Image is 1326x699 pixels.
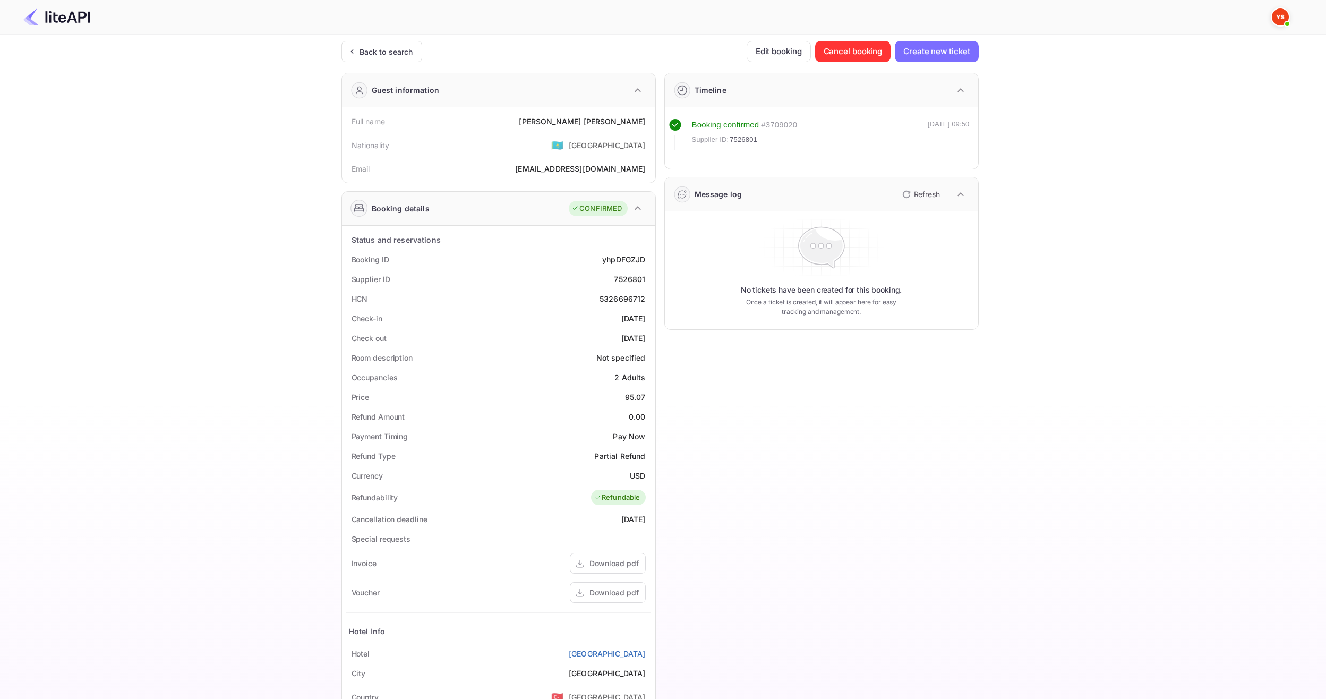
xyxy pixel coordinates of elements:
[352,352,413,363] div: Room description
[352,116,385,127] div: Full name
[761,119,797,131] div: # 3709020
[352,313,382,324] div: Check-in
[730,134,757,145] span: 7526801
[372,84,440,96] div: Guest information
[551,135,563,155] span: United States
[741,285,902,295] p: No tickets have been created for this booking.
[352,163,370,174] div: Email
[352,234,441,245] div: Status and reservations
[352,411,405,422] div: Refund Amount
[630,470,645,481] div: USD
[613,431,645,442] div: Pay Now
[569,140,646,151] div: [GEOGRAPHIC_DATA]
[914,189,940,200] p: Refresh
[621,333,646,344] div: [DATE]
[515,163,645,174] div: [EMAIL_ADDRESS][DOMAIN_NAME]
[692,119,759,131] div: Booking confirmed
[600,293,646,304] div: 5326696712
[594,492,640,503] div: Refundable
[352,140,390,151] div: Nationality
[352,470,383,481] div: Currency
[352,293,368,304] div: HCN
[625,391,646,403] div: 95.07
[360,46,413,57] div: Back to search
[596,352,646,363] div: Not specified
[569,648,646,659] a: [GEOGRAPHIC_DATA]
[352,533,410,544] div: Special requests
[614,274,645,285] div: 7526801
[815,41,891,62] button: Cancel booking
[614,372,645,383] div: 2 Adults
[352,514,427,525] div: Cancellation deadline
[589,587,639,598] div: Download pdf
[1272,8,1289,25] img: Yandex Support
[352,558,377,569] div: Invoice
[594,450,645,462] div: Partial Refund
[349,626,386,637] div: Hotel Info
[602,254,645,265] div: yhpDFGZJD
[352,492,398,503] div: Refundability
[589,558,639,569] div: Download pdf
[621,313,646,324] div: [DATE]
[352,668,366,679] div: City
[352,587,380,598] div: Voucher
[519,116,645,127] div: [PERSON_NAME] [PERSON_NAME]
[895,41,978,62] button: Create new ticket
[352,254,389,265] div: Booking ID
[695,189,742,200] div: Message log
[569,668,646,679] div: [GEOGRAPHIC_DATA]
[352,648,370,659] div: Hotel
[352,391,370,403] div: Price
[629,411,646,422] div: 0.00
[747,41,811,62] button: Edit booking
[352,333,387,344] div: Check out
[352,274,390,285] div: Supplier ID
[352,450,396,462] div: Refund Type
[571,203,622,214] div: CONFIRMED
[372,203,430,214] div: Booking details
[352,431,408,442] div: Payment Timing
[896,186,944,203] button: Refresh
[692,134,729,145] span: Supplier ID:
[738,297,905,317] p: Once a ticket is created, it will appear here for easy tracking and management.
[695,84,726,96] div: Timeline
[23,8,90,25] img: LiteAPI Logo
[352,372,398,383] div: Occupancies
[928,119,970,150] div: [DATE] 09:50
[621,514,646,525] div: [DATE]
